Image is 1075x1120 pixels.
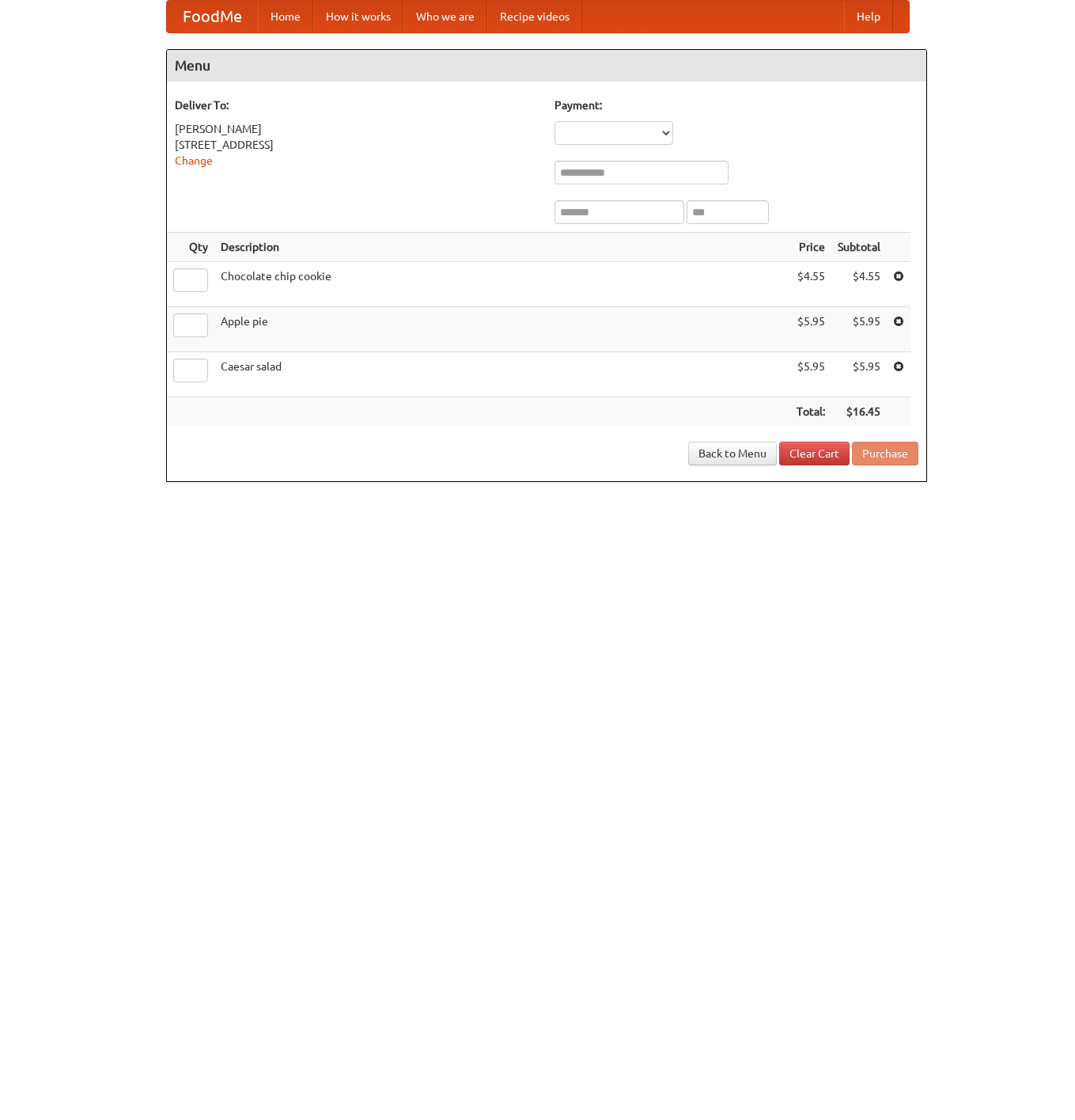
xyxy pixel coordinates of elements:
[790,233,831,262] th: Price
[831,307,887,352] td: $5.95
[175,154,213,167] a: Change
[175,97,539,113] h5: Deliver To:
[831,233,887,262] th: Subtotal
[790,307,831,352] td: $5.95
[831,262,887,307] td: $4.55
[831,352,887,397] td: $5.95
[214,352,790,397] td: Caesar salad
[403,1,487,32] a: Who we are
[555,97,918,113] h5: Payment:
[214,262,790,307] td: Chocolate chip cookie
[175,121,539,137] div: [PERSON_NAME]
[844,1,893,32] a: Help
[487,1,582,32] a: Recipe videos
[258,1,313,32] a: Home
[214,307,790,352] td: Apple pie
[790,397,831,427] th: Total:
[167,50,926,82] h4: Menu
[175,137,539,153] div: [STREET_ADDRESS]
[852,442,918,465] button: Purchase
[167,1,258,32] a: FoodMe
[790,262,831,307] td: $4.55
[688,442,777,465] a: Back to Menu
[779,442,850,465] a: Clear Cart
[214,233,790,262] th: Description
[831,397,887,427] th: $16.45
[167,233,214,262] th: Qty
[790,352,831,397] td: $5.95
[313,1,403,32] a: How it works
